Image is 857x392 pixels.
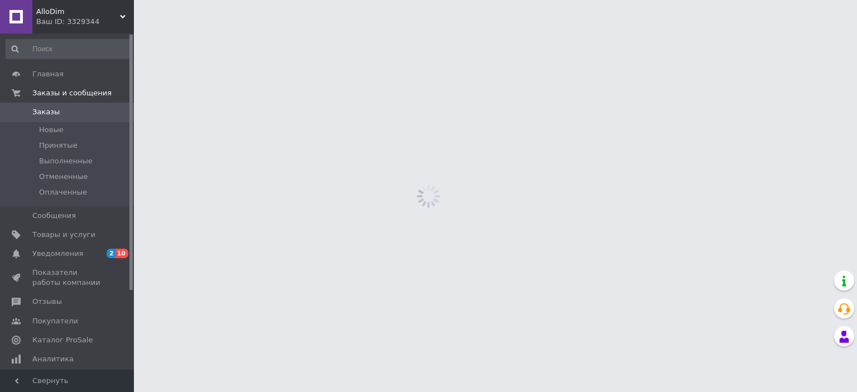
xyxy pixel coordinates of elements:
span: Главная [32,69,64,79]
span: Заказы и сообщения [32,88,112,98]
span: Показатели работы компании [32,268,103,288]
span: Отмененные [39,172,88,182]
span: Отзывы [32,297,62,307]
span: Товары и услуги [32,230,95,240]
span: 10 [115,249,128,258]
div: Ваш ID: 3329344 [36,17,134,27]
span: Принятые [39,141,78,151]
span: 2 [107,249,115,258]
span: Сообщения [32,211,76,221]
span: AlloDim [36,7,120,17]
input: Поиск [6,39,132,59]
span: Покупатели [32,316,78,326]
span: Каталог ProSale [32,335,93,345]
span: Выполненные [39,156,93,166]
span: Новые [39,125,64,135]
span: Заказы [32,107,60,117]
span: Уведомления [32,249,83,259]
span: Аналитика [32,354,74,364]
span: Оплаченные [39,187,87,197]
